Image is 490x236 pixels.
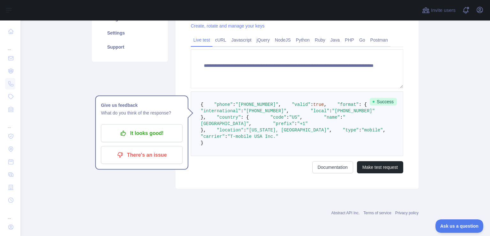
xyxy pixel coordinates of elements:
[278,102,281,107] span: ,
[241,115,249,120] span: : {
[383,128,385,133] span: ,
[294,121,297,126] span: :
[328,35,343,45] a: Java
[201,140,203,146] span: }
[310,102,313,107] span: :
[324,102,327,107] span: ,
[368,35,390,45] a: Postman
[217,115,241,120] span: "country"
[363,211,391,215] a: Terms of service
[359,128,361,133] span: :
[324,115,340,120] span: "name"
[273,121,294,126] span: "prefix"
[421,5,457,15] button: Invite users
[300,115,302,120] span: ,
[201,115,206,120] span: },
[101,124,182,142] button: It looks good!
[329,128,332,133] span: ,
[297,121,308,126] span: "+1"
[106,128,178,139] p: It looks good!
[246,128,329,133] span: "[US_STATE], [GEOGRAPHIC_DATA]"
[340,115,343,120] span: :
[212,35,229,45] a: cURL
[201,128,206,133] span: },
[343,128,359,133] span: "type"
[227,134,278,139] span: "T-mobile USA Inc."
[106,150,178,161] p: There's an issue
[201,115,345,126] span: "[GEOGRAPHIC_DATA]"
[5,207,15,220] div: ...
[254,35,272,45] a: jQuery
[5,116,15,129] div: ...
[329,108,332,114] span: :
[270,115,286,120] span: "code"
[201,102,203,107] span: {
[191,23,264,28] a: Create, rotate and manage your keys
[214,102,233,107] span: "phone"
[357,161,403,173] button: Make test request
[310,108,329,114] span: "local"
[101,109,182,117] p: What do you think of the response?
[243,108,286,114] span: "[PHONE_NUMBER]"
[338,102,359,107] span: "format"
[431,7,456,14] span: Invite users
[342,35,357,45] a: PHP
[331,211,360,215] a: Abstract API Inc.
[312,161,353,173] a: Documentation
[100,40,160,54] a: Support
[361,128,383,133] span: "mobile"
[332,108,375,114] span: "[PHONE_NUMBER]"
[435,219,484,233] iframe: Toggle Customer Support
[100,26,160,40] a: Settings
[357,35,368,45] a: Go
[201,108,241,114] span: "international"
[286,108,289,114] span: ,
[359,102,367,107] span: : {
[233,102,235,107] span: :
[370,98,397,106] span: Success
[313,102,324,107] span: true
[243,128,246,133] span: :
[292,102,311,107] span: "valid"
[235,102,278,107] span: "[PHONE_NUMBER]"
[272,35,293,45] a: NodeJS
[229,35,254,45] a: Javascript
[312,35,328,45] a: Ruby
[201,134,225,139] span: "carrier"
[5,38,15,51] div: ...
[395,211,419,215] a: Privacy policy
[101,146,182,164] button: There's an issue
[249,121,251,126] span: ,
[101,101,182,109] h1: Give us feedback
[225,134,227,139] span: :
[286,115,289,120] span: :
[191,35,212,45] a: Live test
[289,115,300,120] span: "US"
[241,108,243,114] span: :
[217,128,243,133] span: "location"
[293,35,312,45] a: Python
